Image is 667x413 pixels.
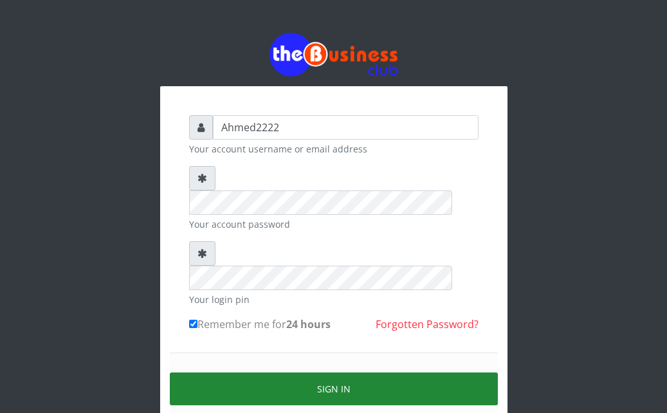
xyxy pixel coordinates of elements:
small: Your login pin [189,293,479,306]
small: Your account username or email address [189,142,479,156]
button: Sign in [170,372,498,405]
b: 24 hours [286,317,331,331]
label: Remember me for [189,317,331,332]
input: Username or email address [213,115,479,140]
a: Forgotten Password? [376,317,479,331]
small: Your account password [189,217,479,231]
input: Remember me for24 hours [189,320,197,328]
